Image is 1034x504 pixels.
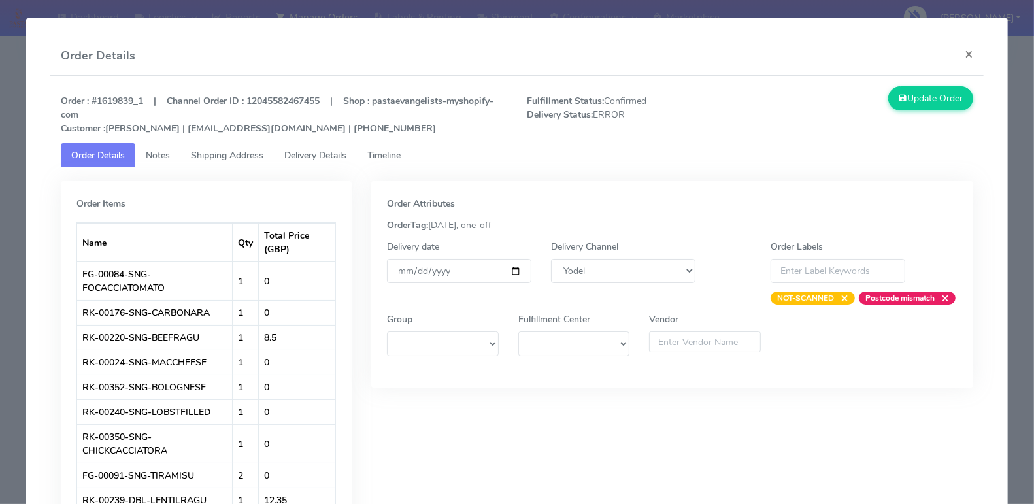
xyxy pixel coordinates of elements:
label: Delivery date [387,240,439,254]
span: Shipping Address [191,149,263,161]
span: Notes [146,149,170,161]
td: 0 [259,424,336,463]
td: RK-00350-SNG-CHICKCACCIATORA [77,424,233,463]
td: 1 [233,375,259,399]
strong: Postcode mismatch [865,293,935,303]
span: Confirmed ERROR [517,94,750,135]
label: Group [387,312,412,326]
button: Update Order [888,86,973,110]
td: 1 [233,261,259,300]
input: Enter Vendor Name [649,331,761,352]
td: RK-00220-SNG-BEEFRAGU [77,325,233,350]
strong: OrderTag: [387,219,428,231]
th: Total Price (GBP) [259,223,336,261]
td: 0 [259,261,336,300]
td: 0 [259,463,336,488]
button: Close [954,37,984,71]
td: FG-00084-SNG-FOCACCIATOMATO [77,261,233,300]
span: Timeline [367,149,401,161]
span: × [834,292,848,305]
td: RK-00176-SNG-CARBONARA [77,300,233,325]
td: 0 [259,399,336,424]
td: 1 [233,399,259,424]
td: RK-00024-SNG-MACCHEESE [77,350,233,375]
strong: Fulfillment Status: [527,95,604,107]
td: 1 [233,300,259,325]
strong: NOT-SCANNED [777,293,834,303]
td: 0 [259,375,336,399]
label: Vendor [649,312,678,326]
td: RK-00352-SNG-BOLOGNESE [77,375,233,399]
label: Delivery Channel [551,240,618,254]
strong: Delivery Status: [527,109,593,121]
td: 8.5 [259,325,336,350]
strong: Order Attributes [387,197,455,210]
strong: Customer : [61,122,105,135]
td: FG-00091-SNG-TIRAMISU [77,463,233,488]
label: Fulfillment Center [518,312,590,326]
td: 1 [233,325,259,350]
td: 0 [259,350,336,375]
strong: Order : #1619839_1 | Channel Order ID : 12045582467455 | Shop : pastaevangelists-myshopify-com [P... [61,95,493,135]
td: 2 [233,463,259,488]
td: 1 [233,350,259,375]
input: Enter Label Keywords [771,259,905,283]
span: Delivery Details [284,149,346,161]
span: Order Details [71,149,125,161]
h4: Order Details [61,47,135,65]
td: 1 [233,424,259,463]
th: Name [77,223,233,261]
ul: Tabs [61,143,973,167]
th: Qty [233,223,259,261]
label: Order Labels [771,240,823,254]
span: × [935,292,949,305]
td: RK-00240-SNG-LOBSTFILLED [77,399,233,424]
td: 0 [259,300,336,325]
div: [DATE], one-off [377,218,967,232]
strong: Order Items [76,197,125,210]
